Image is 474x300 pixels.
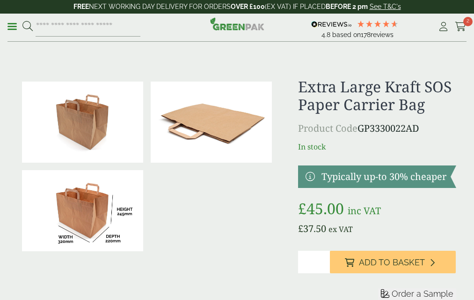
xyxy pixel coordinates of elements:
span: Order a Sample [392,289,453,299]
span: 2 [463,17,473,26]
span: Based on [332,31,361,38]
div: 4.78 Stars [357,20,399,28]
span: reviews [371,31,394,38]
i: My Account [438,22,449,31]
h1: Extra Large Kraft SOS Paper Carrier Bag [298,78,456,114]
span: £ [298,222,303,235]
button: Add to Basket [330,251,456,273]
span: inc VAT [348,204,381,217]
span: Product Code [298,122,357,135]
img: REVIEWS.io [311,21,352,28]
a: 2 [455,20,467,34]
img: Extra Large Kraft Carrier 333022AD Open DIMS [22,170,143,251]
span: Add to Basket [359,257,425,268]
img: Extra Large Kraft Carrier 333022AD Open [22,82,143,163]
img: GreenPak Supplies [210,17,264,30]
a: See T&C's [370,3,401,10]
span: 178 [361,31,371,38]
span: ex VAT [328,224,353,234]
p: In stock [298,141,456,152]
i: Cart [455,22,467,31]
bdi: 45.00 [298,198,344,218]
strong: OVER £100 [231,3,265,10]
img: Extra Large Kraft Carrier 333022AD Flatpack [151,82,272,163]
strong: FREE [73,3,89,10]
span: £ [298,198,306,218]
span: 4.8 [321,31,332,38]
bdi: 37.50 [298,222,326,235]
strong: BEFORE 2 pm [326,3,368,10]
p: GP3330022AD [298,121,456,135]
